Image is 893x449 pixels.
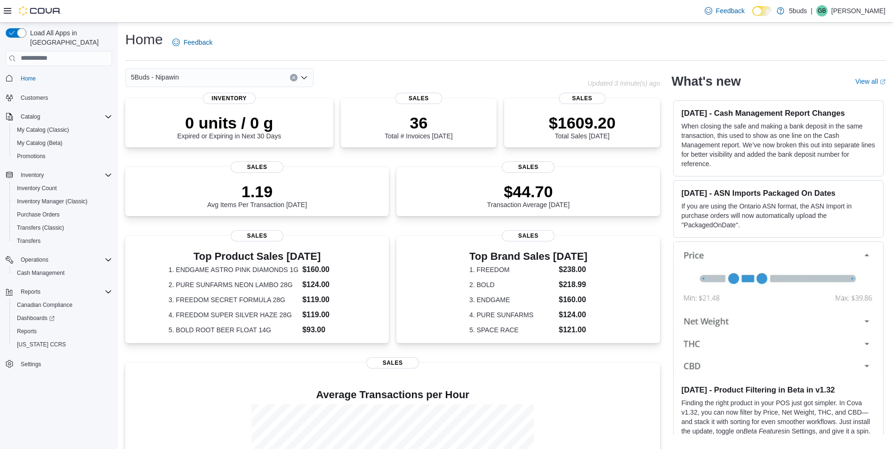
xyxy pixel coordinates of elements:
button: Inventory [17,169,48,181]
span: My Catalog (Classic) [17,126,69,134]
span: GB [818,5,826,16]
span: Feedback [184,38,212,47]
div: Gabe Brad [816,5,828,16]
span: My Catalog (Beta) [17,139,63,147]
a: Dashboards [13,313,58,324]
span: Inventory Manager (Classic) [13,196,112,207]
dt: 4. FREEDOM SUPER SILVER HAZE 28G [169,310,298,320]
dd: $121.00 [559,324,587,336]
a: Transfers [13,235,44,247]
svg: External link [880,79,885,85]
button: Catalog [2,110,116,123]
p: Updated 3 minute(s) ago [587,80,660,87]
a: Promotions [13,151,49,162]
span: Settings [21,361,41,368]
span: Cash Management [17,269,64,277]
nav: Complex example [6,68,112,395]
span: Reports [17,328,37,335]
p: 0 units / 0 g [177,113,281,132]
span: Load All Apps in [GEOGRAPHIC_DATA] [26,28,112,47]
h3: [DATE] - Cash Management Report Changes [681,108,876,118]
a: Reports [13,326,40,337]
button: Settings [2,357,116,370]
dd: $160.00 [559,294,587,305]
button: Inventory Manager (Classic) [9,195,116,208]
dt: 1. FREEDOM [469,265,555,274]
dd: $93.00 [302,324,346,336]
span: Transfers (Classic) [13,222,112,233]
span: Dashboards [17,314,55,322]
h3: [DATE] - Product Filtering in Beta in v1.32 [681,385,876,394]
div: Expired or Expiring in Next 30 Days [177,113,281,140]
span: Sales [231,161,283,173]
span: Operations [17,254,112,265]
a: Transfers (Classic) [13,222,68,233]
dd: $119.00 [302,294,346,305]
span: My Catalog (Classic) [13,124,112,136]
dd: $119.00 [302,309,346,321]
button: Promotions [9,150,116,163]
dt: 3. ENDGAME [469,295,555,305]
dt: 4. PURE SUNFARMS [469,310,555,320]
div: Transaction Average [DATE] [487,182,570,208]
a: Feedback [169,33,216,52]
p: [PERSON_NAME] [831,5,885,16]
span: Purchase Orders [17,211,60,218]
p: $44.70 [487,182,570,201]
span: Inventory [17,169,112,181]
div: Total Sales [DATE] [549,113,616,140]
span: Inventory [203,93,256,104]
span: Transfers (Classic) [17,224,64,232]
span: Customers [17,92,112,104]
dd: $218.99 [559,279,587,290]
dt: 5. BOLD ROOT BEER FLOAT 14G [169,325,298,335]
div: Total # Invoices [DATE] [385,113,452,140]
a: Inventory Manager (Classic) [13,196,91,207]
button: Cash Management [9,266,116,280]
span: Operations [21,256,48,264]
button: [US_STATE] CCRS [9,338,116,351]
dt: 2. PURE SUNFARMS NEON LAMBO 28G [169,280,298,289]
span: Canadian Compliance [13,299,112,311]
span: Washington CCRS [13,339,112,350]
span: Sales [231,230,283,241]
button: Customers [2,91,116,104]
button: Transfers [9,234,116,248]
span: Promotions [13,151,112,162]
p: | [811,5,813,16]
a: Purchase Orders [13,209,64,220]
div: Avg Items Per Transaction [DATE] [207,182,307,208]
span: Settings [17,358,112,369]
img: Cova [19,6,61,16]
span: Transfers [13,235,112,247]
h2: What's new [671,74,740,89]
dt: 2. BOLD [469,280,555,289]
button: Home [2,72,116,85]
button: Transfers (Classic) [9,221,116,234]
h3: Top Product Sales [DATE] [169,251,346,262]
span: Inventory Count [17,184,57,192]
span: Dashboards [13,313,112,324]
dd: $124.00 [559,309,587,321]
a: My Catalog (Beta) [13,137,66,149]
dd: $238.00 [559,264,587,275]
span: Reports [13,326,112,337]
button: Catalog [17,111,44,122]
button: My Catalog (Beta) [9,136,116,150]
span: Sales [395,93,442,104]
span: Inventory [21,171,44,179]
a: Customers [17,92,52,104]
a: Dashboards [9,312,116,325]
dt: 1. ENDGAME ASTRO PINK DIAMONDS 1G [169,265,298,274]
p: 1.19 [207,182,307,201]
span: Customers [21,94,48,102]
span: Purchase Orders [13,209,112,220]
button: Clear input [290,74,298,81]
button: Operations [2,253,116,266]
button: Reports [9,325,116,338]
p: When closing the safe and making a bank deposit in the same transaction, this used to show as one... [681,121,876,168]
span: Cash Management [13,267,112,279]
p: Finding the right product in your POS just got simpler. In Cova v1.32, you can now filter by Pric... [681,398,876,445]
dd: $160.00 [302,264,346,275]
